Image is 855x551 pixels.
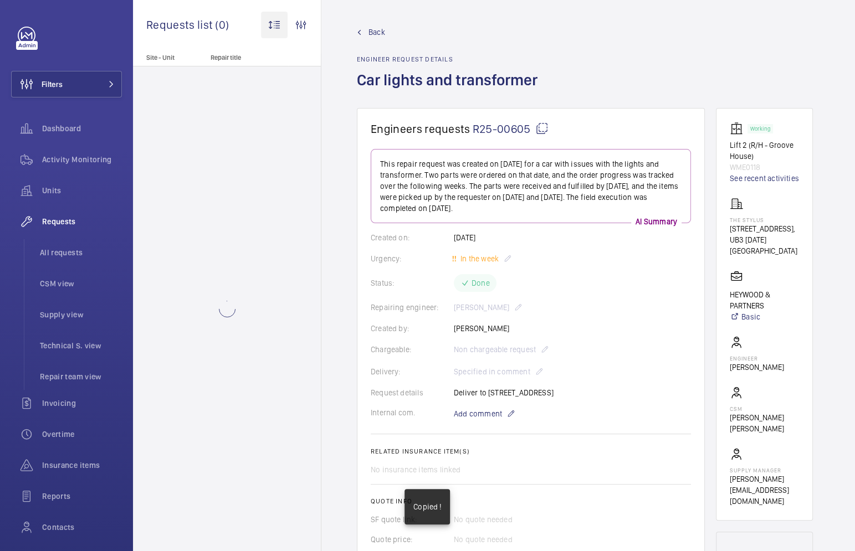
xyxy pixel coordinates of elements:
span: Add comment [454,408,502,419]
span: Reports [42,491,122,502]
span: Repair team view [40,371,122,382]
p: Working [750,127,770,131]
h2: Related insurance item(s) [371,447,691,455]
span: Units [42,185,122,196]
img: elevator.svg [730,122,748,135]
p: WME0118 [730,162,799,173]
p: [STREET_ADDRESS], [730,223,799,234]
p: [PERSON_NAME] [730,362,784,373]
span: Invoicing [42,398,122,409]
p: UB3 [DATE] [GEOGRAPHIC_DATA] [730,234,799,256]
span: Dashboard [42,123,122,134]
span: Supply view [40,309,122,320]
p: [PERSON_NAME][EMAIL_ADDRESS][DOMAIN_NAME] [730,473,799,507]
p: Copied ! [413,501,441,512]
span: Requests [42,216,122,227]
button: Filters [11,71,122,97]
p: The Stylus [730,217,799,223]
p: Engineer [730,355,784,362]
p: AI Summary [631,216,682,227]
p: Lift 2 (R/H - Groove House) [730,140,799,162]
span: Insurance items [42,460,122,471]
span: CSM view [40,278,122,289]
span: Activity Monitoring [42,154,122,165]
p: Repair title [211,54,284,61]
p: This repair request was created on [DATE] for a car with issues with the lights and transformer. ... [380,158,682,214]
span: R25-00605 [473,122,549,136]
span: Filters [42,79,63,90]
p: HEYWOOD & PARTNERS [730,289,799,311]
h2: Quote info [371,497,691,505]
span: Technical S. view [40,340,122,351]
h2: Engineer request details [357,55,544,63]
h1: Car lights and transformer [357,70,544,108]
span: Engineers requests [371,122,470,136]
a: See recent activities [730,173,799,184]
p: [PERSON_NAME] [PERSON_NAME] [730,412,799,434]
span: Back [368,27,385,38]
span: Contacts [42,522,122,533]
a: Basic [730,311,799,322]
p: Site - Unit [133,54,206,61]
span: Overtime [42,429,122,440]
p: Supply manager [730,467,799,473]
span: Requests list [146,18,215,32]
p: CSM [730,405,799,412]
span: All requests [40,247,122,258]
